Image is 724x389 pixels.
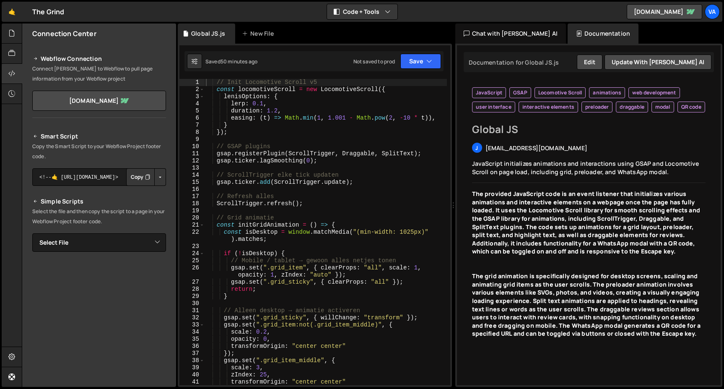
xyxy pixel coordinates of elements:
[655,104,670,110] span: modal
[179,371,205,379] div: 40
[191,29,225,38] div: Global JS.js
[179,136,205,143] div: 9
[179,150,205,157] div: 11
[205,58,257,65] div: Saved
[179,157,205,164] div: 12
[476,89,503,96] span: JavaScript
[179,314,205,321] div: 32
[179,93,205,100] div: 3
[620,104,644,110] span: draggable
[472,190,700,255] strong: The provided JavaScript code is an event listener that initializes various animations and interac...
[476,104,511,110] span: user interface
[455,23,566,44] div: Chat with [PERSON_NAME] AI
[472,159,699,176] span: JavaScript initializes animations and interactions using GSAP and Locomotive Scroll on page load,...
[179,193,205,200] div: 17
[327,4,397,19] button: Code + Tools
[179,207,205,214] div: 19
[32,168,166,186] textarea: <!--🤙 [URL][DOMAIN_NAME]> <script>document.addEventListener("DOMContentLoaded", function() {funct...
[179,357,205,364] div: 38
[632,89,676,96] span: web development
[179,250,205,257] div: 24
[179,329,205,336] div: 34
[221,58,257,65] div: 50 minutes ago
[32,266,167,341] iframe: YouTube video player
[522,104,574,110] span: interactive elements
[179,129,205,136] div: 8
[472,123,706,136] h2: Global JS
[585,104,609,110] span: preloader
[179,300,205,307] div: 30
[179,336,205,343] div: 35
[627,4,702,19] a: [DOMAIN_NAME]
[179,79,205,86] div: 1
[32,91,166,111] a: [DOMAIN_NAME]
[179,122,205,129] div: 7
[179,379,205,386] div: 41
[32,7,64,17] div: The Grind
[32,141,166,162] p: Copy the Smart Script to your Webflow Project footer code.
[568,23,638,44] div: Documentation
[32,196,166,206] h2: Simple Scripts
[179,115,205,122] div: 6
[485,144,587,152] span: [EMAIL_ADDRESS][DOMAIN_NAME]
[577,55,602,70] button: Edit
[179,321,205,329] div: 33
[2,2,22,22] a: 🤙
[705,4,720,19] a: Va
[681,104,701,110] span: QR code
[472,272,701,337] strong: The grid animation is specifically designed for desktop screens, scaling and animating grid items...
[179,107,205,115] div: 5
[179,364,205,371] div: 39
[179,186,205,193] div: 16
[538,89,582,96] span: Locomotive Scroll
[179,264,205,279] div: 26
[179,350,205,357] div: 37
[32,131,166,141] h2: Smart Script
[32,206,166,227] p: Select the file and then copy the script to a page in your Webflow Project footer code.
[32,54,166,64] h2: Webflow Connection
[179,343,205,350] div: 36
[179,222,205,229] div: 21
[179,229,205,243] div: 22
[179,164,205,172] div: 13
[179,172,205,179] div: 14
[179,200,205,207] div: 18
[179,214,205,222] div: 20
[400,54,441,69] button: Save
[513,89,527,96] span: GSAP
[179,257,205,264] div: 25
[179,143,205,150] div: 10
[179,179,205,186] div: 15
[179,293,205,300] div: 29
[179,307,205,314] div: 31
[126,168,155,186] button: Copy
[32,29,96,38] h2: Connection Center
[475,144,478,151] span: j
[605,55,711,70] button: Update with [PERSON_NAME] AI
[242,29,277,38] div: New File
[179,243,205,250] div: 23
[179,86,205,93] div: 2
[466,58,559,66] div: Documentation for Global JS.js
[353,58,395,65] div: Not saved to prod
[32,64,166,84] p: Connect [PERSON_NAME] to Webflow to pull page information from your Webflow project
[179,100,205,107] div: 4
[179,279,205,286] div: 27
[593,89,621,96] span: animations
[126,168,166,186] div: Button group with nested dropdown
[179,286,205,293] div: 28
